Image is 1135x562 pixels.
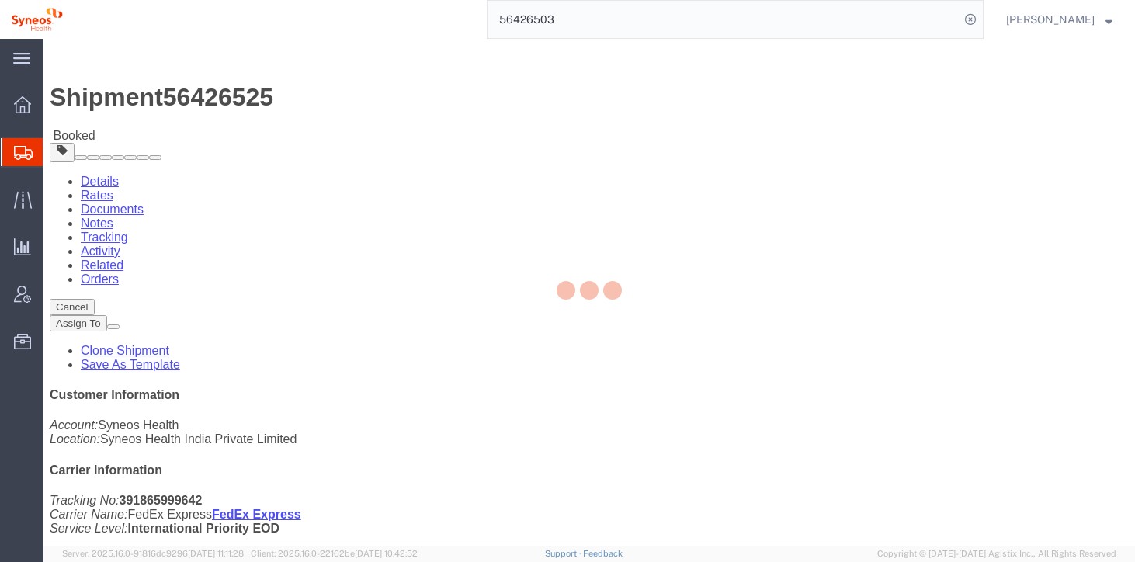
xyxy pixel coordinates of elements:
[488,1,960,38] input: Search for shipment number, reference number
[355,549,418,558] span: [DATE] 10:42:52
[251,549,418,558] span: Client: 2025.16.0-22162be
[1006,11,1095,28] span: Anshul Mathur
[1005,10,1113,29] button: [PERSON_NAME]
[62,549,244,558] span: Server: 2025.16.0-91816dc9296
[583,549,623,558] a: Feedback
[545,549,584,558] a: Support
[877,547,1116,560] span: Copyright © [DATE]-[DATE] Agistix Inc., All Rights Reserved
[11,8,63,31] img: logo
[188,549,244,558] span: [DATE] 11:11:28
